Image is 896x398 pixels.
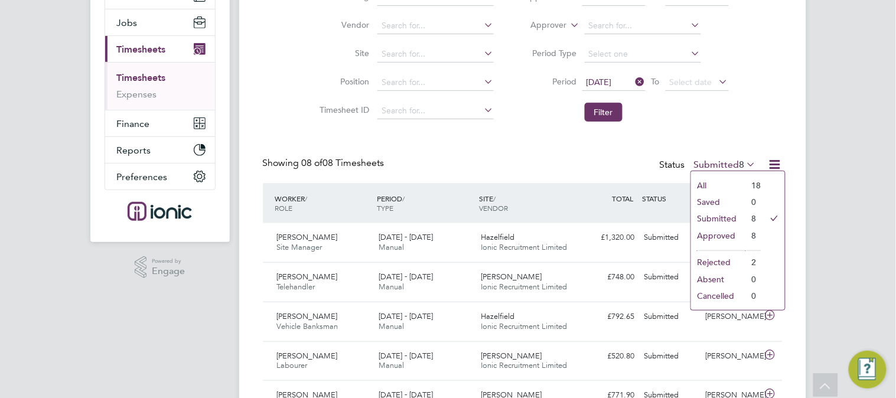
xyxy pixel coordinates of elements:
[117,72,166,83] a: Timesheets
[745,210,761,227] li: 8
[277,272,338,282] span: [PERSON_NAME]
[585,103,623,122] button: Filter
[377,46,494,63] input: Search for...
[105,137,215,163] button: Reports
[377,103,494,119] input: Search for...
[640,347,701,366] div: Submitted
[694,159,757,171] label: Submitted
[691,194,745,210] li: Saved
[481,351,542,361] span: [PERSON_NAME]
[105,202,216,221] a: Go to home page
[745,227,761,244] li: 8
[585,18,701,34] input: Search for...
[745,177,761,194] li: 18
[691,210,745,227] li: Submitted
[691,177,745,194] li: All
[481,282,567,292] span: Ionic Recruitment Limited
[739,159,745,171] span: 8
[481,360,567,370] span: Ionic Recruitment Limited
[660,157,759,174] div: Status
[117,89,157,100] a: Expenses
[402,194,405,203] span: /
[379,351,433,361] span: [DATE] - [DATE]
[316,48,369,58] label: Site
[379,282,404,292] span: Manual
[481,321,567,331] span: Ionic Recruitment Limited
[691,254,745,270] li: Rejected
[117,145,151,156] span: Reports
[481,242,567,252] span: Ionic Recruitment Limited
[578,228,640,247] div: £1,320.00
[670,77,712,87] span: Select date
[481,272,542,282] span: [PERSON_NAME]
[379,242,404,252] span: Manual
[640,307,701,327] div: Submitted
[316,76,369,87] label: Position
[640,188,701,209] div: STATUS
[523,48,576,58] label: Period Type
[691,271,745,288] li: Absent
[152,256,185,266] span: Powered by
[479,203,508,213] span: VENDOR
[379,232,433,242] span: [DATE] - [DATE]
[128,202,191,221] img: ionic-logo-retina.png
[272,188,374,218] div: WORKER
[275,203,293,213] span: ROLE
[305,194,308,203] span: /
[277,351,338,361] span: [PERSON_NAME]
[302,157,385,169] span: 08 Timesheets
[277,360,308,370] span: Labourer
[745,254,761,270] li: 2
[117,118,150,129] span: Finance
[587,77,612,87] span: [DATE]
[277,242,322,252] span: Site Manager
[117,17,138,28] span: Jobs
[105,36,215,62] button: Timesheets
[374,188,476,218] div: PERIOD
[105,110,215,136] button: Finance
[700,307,762,327] div: [PERSON_NAME]
[152,266,185,276] span: Engage
[700,347,762,366] div: [PERSON_NAME]
[263,157,387,169] div: Showing
[379,321,404,331] span: Manual
[585,46,701,63] input: Select one
[612,194,634,203] span: TOTAL
[277,311,338,321] span: [PERSON_NAME]
[578,267,640,287] div: £748.00
[377,203,393,213] span: TYPE
[117,171,168,182] span: Preferences
[117,44,166,55] span: Timesheets
[640,267,701,287] div: Submitted
[379,360,404,370] span: Manual
[135,256,185,279] a: Powered byEngage
[379,272,433,282] span: [DATE] - [DATE]
[640,228,701,247] div: Submitted
[302,157,323,169] span: 08 of
[648,74,663,89] span: To
[493,194,496,203] span: /
[316,105,369,115] label: Timesheet ID
[691,288,745,304] li: Cancelled
[377,18,494,34] input: Search for...
[105,164,215,190] button: Preferences
[523,76,576,87] label: Period
[105,9,215,35] button: Jobs
[277,282,315,292] span: Telehandler
[513,19,566,31] label: Approver
[379,311,433,321] span: [DATE] - [DATE]
[691,227,745,244] li: Approved
[377,74,494,91] input: Search for...
[476,188,578,218] div: SITE
[849,351,887,389] button: Engage Resource Center
[105,62,215,110] div: Timesheets
[316,19,369,30] label: Vendor
[745,194,761,210] li: 0
[578,307,640,327] div: £792.65
[481,232,514,242] span: Hazelfield
[277,321,338,331] span: Vehicle Banksman
[745,271,761,288] li: 0
[578,347,640,366] div: £520.80
[277,232,338,242] span: [PERSON_NAME]
[481,311,514,321] span: Hazelfield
